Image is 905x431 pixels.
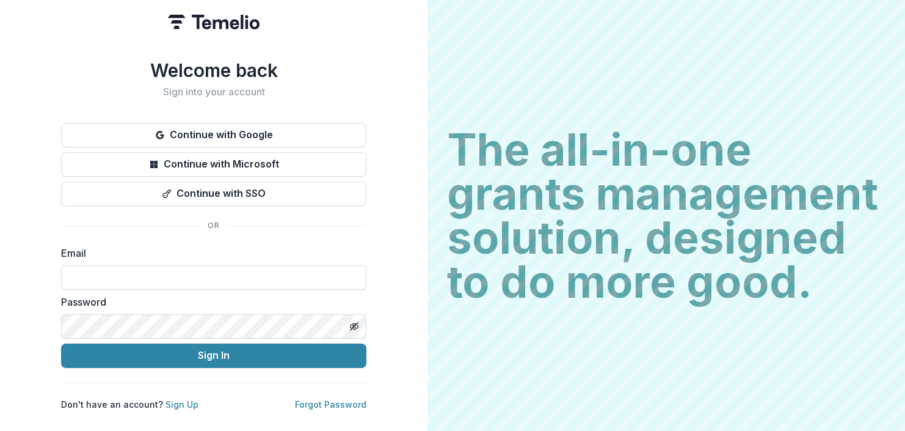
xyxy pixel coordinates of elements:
button: Continue with SSO [61,182,366,206]
a: Sign Up [165,399,198,410]
button: Toggle password visibility [344,317,364,336]
label: Password [61,295,359,309]
button: Continue with Microsoft [61,152,366,177]
h2: Sign into your account [61,86,366,98]
h1: Welcome back [61,59,366,81]
label: Email [61,246,359,260]
button: Sign In [61,344,366,368]
a: Forgot Password [295,399,366,410]
img: Temelio [168,15,260,29]
button: Continue with Google [61,123,366,147]
p: Don't have an account? [61,398,198,411]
